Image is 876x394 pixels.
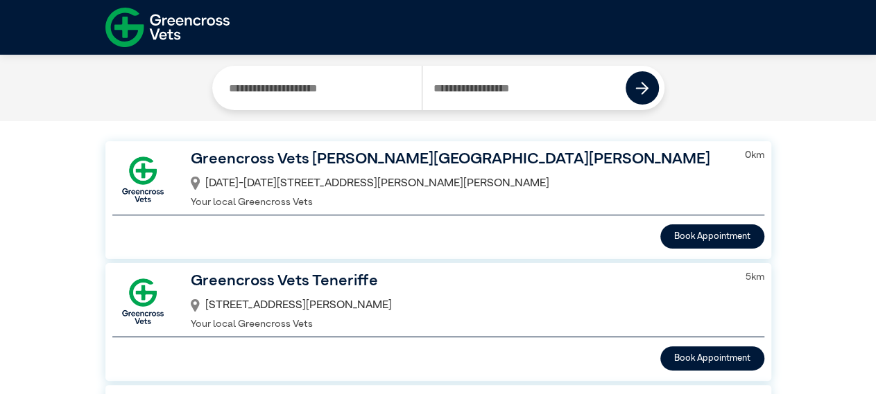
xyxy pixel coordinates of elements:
[660,346,764,370] button: Book Appointment
[191,172,727,195] div: [DATE]-[DATE][STREET_ADDRESS][PERSON_NAME][PERSON_NAME]
[422,66,626,110] input: Search by Postcode
[660,224,764,249] button: Book Appointment
[746,270,764,285] p: 5 km
[191,195,727,211] p: Your local Greencross Vets
[635,82,649,95] img: icon-right
[191,270,728,294] h3: Greencross Vets Teneriffe
[191,148,727,172] h3: Greencross Vets [PERSON_NAME][GEOGRAPHIC_DATA][PERSON_NAME]
[218,66,422,110] input: Search by Clinic Name
[745,148,764,163] p: 0 km
[191,294,728,317] div: [STREET_ADDRESS][PERSON_NAME]
[191,317,728,332] p: Your local Greencross Vets
[112,271,173,332] img: GX-Square.png
[112,149,173,210] img: GX-Square.png
[105,3,230,51] img: f-logo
